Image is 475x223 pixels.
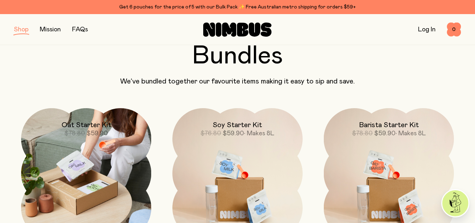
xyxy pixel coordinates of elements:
[14,77,461,86] p: We’ve bundled together our favourite items making it easy to sip and save.
[64,130,85,137] span: $78.80
[418,26,436,33] a: Log In
[447,23,461,37] button: 0
[200,130,221,137] span: $76.80
[40,26,61,33] a: Mission
[86,130,108,137] span: $59.90
[396,130,426,137] span: • Makes 8L
[72,26,88,33] a: FAQs
[14,43,461,69] h2: Bundles
[223,130,244,137] span: $59.90
[374,130,396,137] span: $59.90
[213,121,262,129] h2: Soy Starter Kit
[14,3,461,11] div: Get 6 pouches for the price of 5 with our Bulk Pack ✨ Free Australian metro shipping for orders $59+
[359,121,419,129] h2: Barista Starter Kit
[244,130,274,137] span: • Makes 8L
[352,130,373,137] span: $78.80
[442,190,468,216] img: agent
[62,121,111,129] h2: Oat Starter Kit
